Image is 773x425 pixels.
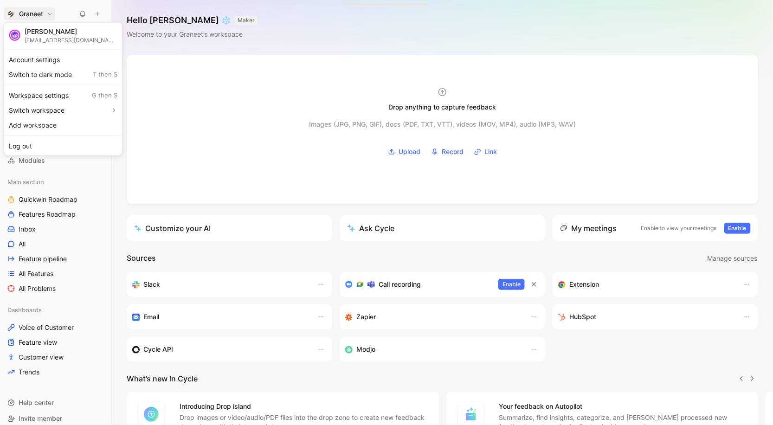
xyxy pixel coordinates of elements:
[25,36,117,43] div: [EMAIL_ADDRESS][DOMAIN_NAME]
[9,106,64,115] span: Switch workspace
[10,31,19,40] img: avatar
[6,67,120,82] div: Switch to dark mode
[6,138,120,153] div: Log out
[6,117,120,132] div: Add workspace
[93,70,117,78] span: T then S
[6,88,120,103] div: Workspace settings
[92,91,117,99] span: G then S
[4,22,122,156] div: GraneetGraneet
[25,27,117,36] div: [PERSON_NAME]
[6,52,120,67] div: Account settings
